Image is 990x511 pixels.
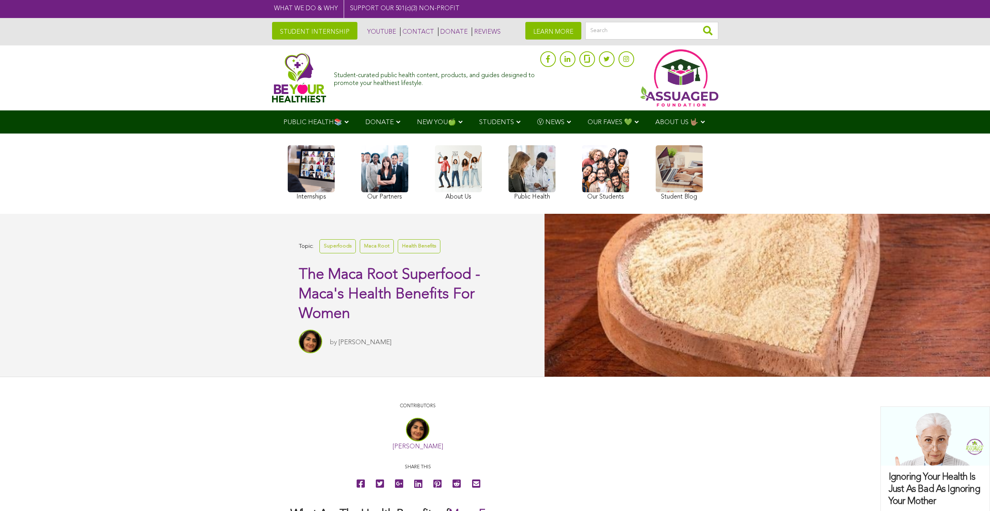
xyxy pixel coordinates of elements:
span: by [330,339,337,346]
input: Search [585,22,718,40]
span: ABOUT US 🤟🏽 [655,119,698,126]
p: Share this [290,464,545,471]
a: CONTACT [400,27,434,36]
span: OUR FAVES 💚 [588,119,632,126]
a: REVIEWS [472,27,501,36]
div: Student-curated public health content, products, and guides designed to promote your healthiest l... [334,68,536,87]
a: DONATE [438,27,468,36]
img: Sitara Darvish [299,330,322,353]
iframe: Chat Widget [951,473,990,511]
img: Assuaged [272,53,326,103]
a: [PERSON_NAME] [339,339,391,346]
img: Assuaged App [640,49,718,107]
span: NEW YOU🍏 [417,119,456,126]
a: [PERSON_NAME] [393,444,443,450]
a: LEARN MORE [525,22,581,40]
img: glassdoor [584,55,590,63]
span: Ⓥ NEWS [537,119,564,126]
span: The Maca Root Superfood - Maca's Health Benefits For Women [299,267,480,321]
p: CONTRIBUTORS [290,403,545,410]
a: STUDENT INTERNSHIP [272,22,357,40]
a: YOUTUBE [365,27,396,36]
a: Superfoods [319,239,356,253]
span: DONATE [365,119,394,126]
a: Health Benefits [398,239,440,253]
div: Navigation Menu [272,110,718,134]
span: PUBLIC HEALTH📚 [283,119,342,126]
span: Topic: [299,241,314,252]
a: Maca Root [360,239,394,253]
span: STUDENTS [479,119,514,126]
